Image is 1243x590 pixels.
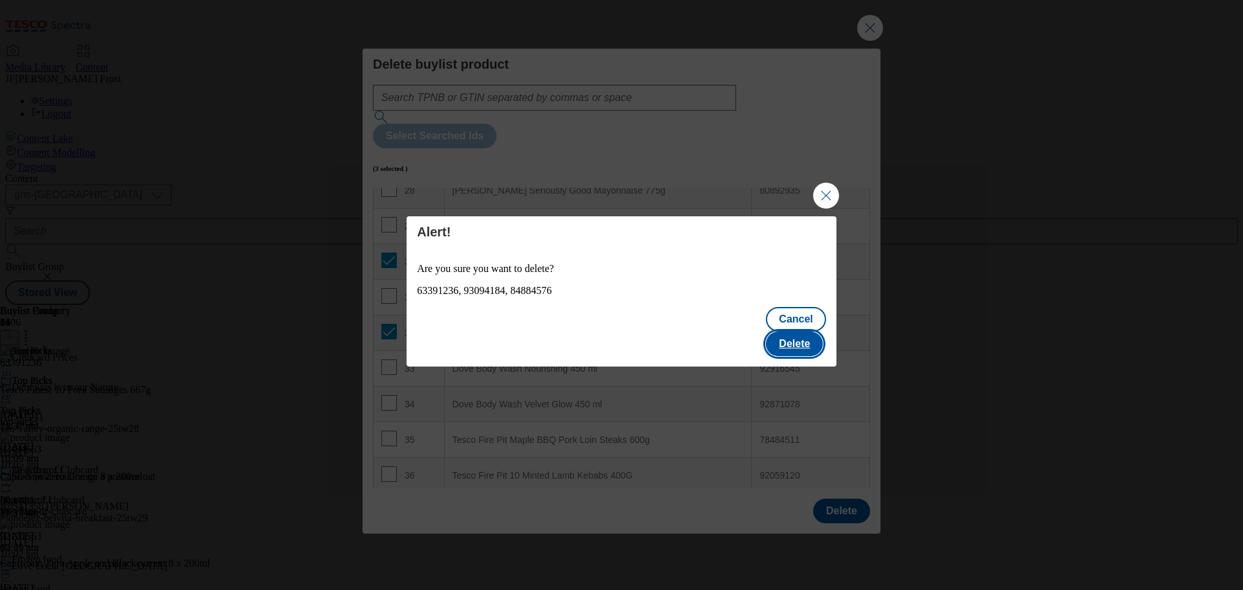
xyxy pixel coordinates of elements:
button: Cancel [766,307,825,332]
button: Close Modal [813,183,839,209]
div: Modal [407,216,836,367]
div: 63391236, 93094184, 84884576 [417,285,826,297]
p: Are you sure you want to delete? [417,263,826,275]
button: Delete [766,332,823,356]
h4: Alert! [417,224,826,240]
